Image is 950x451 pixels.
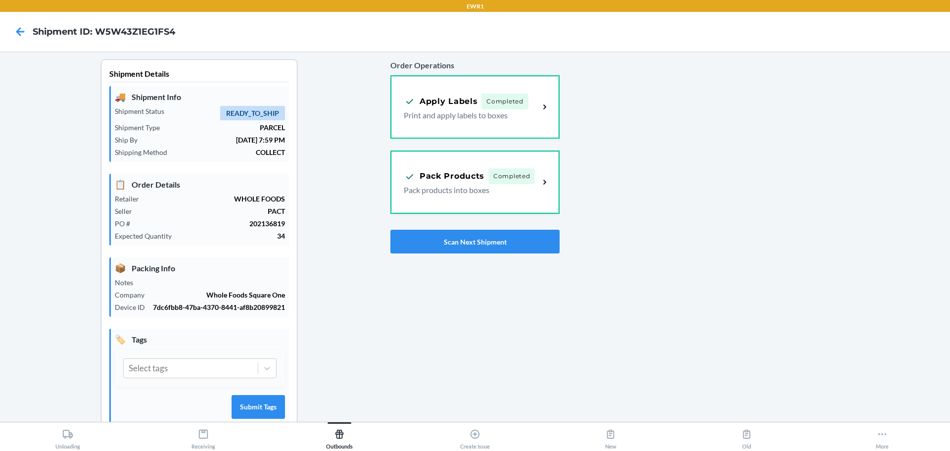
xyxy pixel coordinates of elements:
[115,290,152,300] p: Company
[390,59,560,71] p: Order Operations
[543,422,678,450] button: New
[115,206,140,216] p: Seller
[115,178,285,191] p: Order Details
[115,261,285,275] p: Packing Info
[180,231,285,241] p: 34
[404,170,484,183] div: Pack Products
[488,168,535,184] span: Completed
[115,90,126,103] span: 🚚
[115,231,180,241] p: Expected Quantity
[152,290,285,300] p: Whole Foods Square One
[115,122,168,133] p: Shipment Type
[115,261,126,275] span: 📦
[460,425,490,450] div: Create Issue
[168,122,285,133] p: PARCEL
[115,302,153,312] p: Device ID
[678,422,814,450] button: Old
[115,90,285,103] p: Shipment Info
[175,147,285,157] p: COLLECT
[55,425,80,450] div: Unloading
[814,422,950,450] button: More
[467,2,484,11] p: EWR1
[115,178,126,191] span: 📋
[741,425,752,450] div: Old
[115,333,285,346] p: Tags
[129,362,168,375] div: Select tags
[145,135,285,145] p: [DATE] 7:59 PM
[232,395,285,419] button: Submit Tags
[147,194,285,204] p: WHOLE FOODS
[115,194,147,204] p: Retailer
[404,95,477,107] div: Apply Labels
[220,106,285,120] span: READY_TO_SHIP
[115,147,175,157] p: Shipping Method
[136,422,271,450] button: Receiving
[605,425,617,450] div: New
[115,106,172,116] p: Shipment Status
[272,422,407,450] button: Outbounds
[115,333,126,346] span: 🏷️
[481,94,528,109] span: Completed
[153,302,285,312] p: 7dc6fbb8-47ba-4370-8441-af8b20899821
[115,135,145,145] p: Ship By
[407,422,543,450] button: Create Issue
[876,425,889,450] div: More
[390,230,560,253] button: Scan Next Shipment
[115,218,138,229] p: PO #
[390,150,560,214] a: Pack ProductsCompletedPack products into boxes
[138,218,285,229] p: 202136819
[390,75,560,139] a: Apply LabelsCompletedPrint and apply labels to boxes
[404,184,531,196] p: Pack products into boxes
[404,109,531,121] p: Print and apply labels to boxes
[140,206,285,216] p: PACT
[33,25,175,38] h4: Shipment ID: W5W43Z1EG1FS4
[191,425,215,450] div: Receiving
[115,277,141,288] p: Notes
[109,68,289,82] p: Shipment Details
[326,425,353,450] div: Outbounds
